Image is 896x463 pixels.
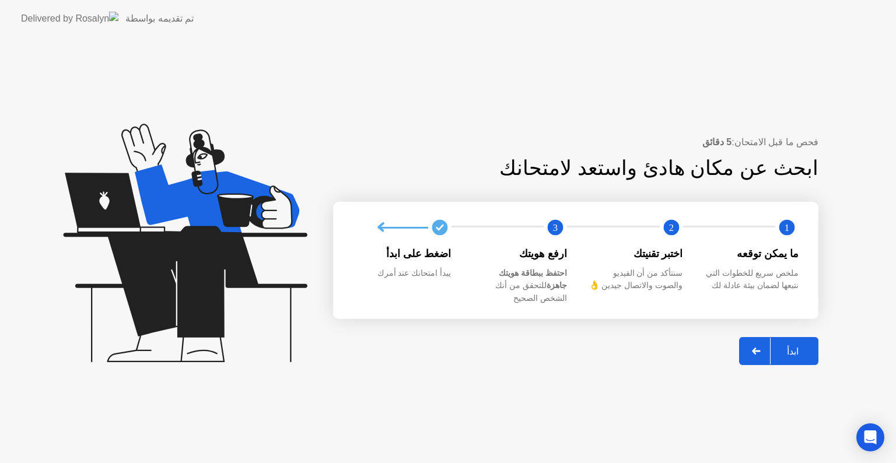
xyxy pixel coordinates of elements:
[354,246,452,261] div: اضغط على ابدأ
[470,246,568,261] div: ارفع هويتك
[856,423,884,451] div: Open Intercom Messenger
[586,267,683,292] div: سنتأكد من أن الفيديو والصوت والاتصال جيدين 👌
[785,222,789,233] text: 1
[499,268,567,290] b: احتفظ ببطاقة هويتك جاهزة
[470,267,568,305] div: للتحقق من أنك الشخص الصحيح
[553,222,558,233] text: 3
[21,12,118,25] img: Delivered by Rosalyn
[702,137,731,147] b: 5 دقائق
[702,267,799,292] div: ملخص سريع للخطوات التي نتبعها لضمان بيئة عادلة لك
[739,337,818,365] button: ابدأ
[408,153,819,184] div: ابحث عن مكان هادئ واستعد لامتحانك
[586,246,683,261] div: اختبر تقنيتك
[125,12,194,26] div: تم تقديمه بواسطة
[702,246,799,261] div: ما يمكن توقعه
[354,267,452,280] div: يبدأ امتحانك عند أمرك
[771,346,815,357] div: ابدأ
[333,135,818,149] div: فحص ما قبل الامتحان:
[668,222,673,233] text: 2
